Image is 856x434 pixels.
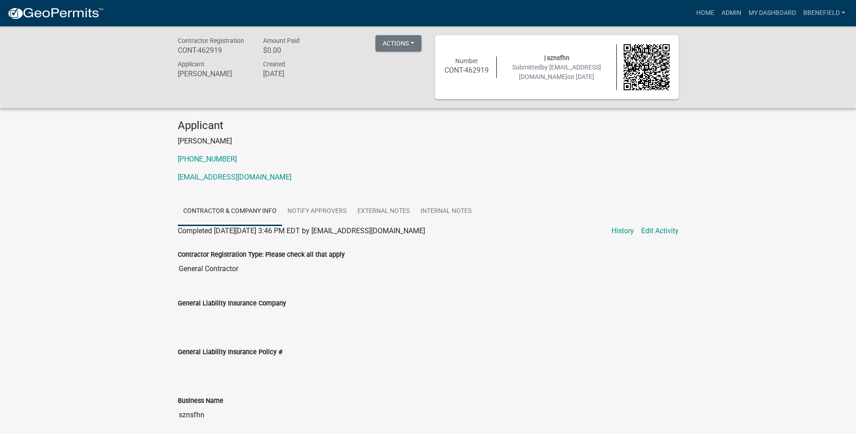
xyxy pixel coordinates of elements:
label: General Liability Insurance Policy # [178,349,282,356]
a: Admin [718,5,745,22]
label: Business Name [178,398,223,404]
span: Amount Paid [263,37,300,44]
a: Internal Notes [415,197,477,226]
a: My Dashboard [745,5,800,22]
a: BBenefield [800,5,849,22]
a: History [611,226,634,236]
span: | sznsfhn [544,54,569,61]
h6: CONT-462919 [444,66,490,74]
button: Actions [375,35,421,51]
a: [EMAIL_ADDRESS][DOMAIN_NAME] [178,173,292,181]
a: External Notes [352,197,415,226]
a: Home [693,5,718,22]
a: Edit Activity [641,226,679,236]
span: Contractor Registration [178,37,244,44]
h4: Applicant [178,119,679,132]
span: Created [263,60,285,68]
h6: $0.00 [263,46,335,55]
h6: [PERSON_NAME] [178,69,250,78]
label: Contractor Registration Type: Please check all that apply [178,252,345,258]
a: Contractor & Company Info [178,197,282,226]
img: QR code [624,44,670,90]
a: [PHONE_NUMBER] [178,155,237,163]
span: Applicant [178,60,204,68]
h6: CONT-462919 [178,46,250,55]
h6: [DATE] [263,69,335,78]
span: Submitted on [DATE] [512,64,601,80]
label: General Liability Insurance Company [178,300,286,307]
span: Completed [DATE][DATE] 3:46 PM EDT by [EMAIL_ADDRESS][DOMAIN_NAME] [178,226,425,235]
a: Notify Approvers [282,197,352,226]
p: [PERSON_NAME] [178,136,679,147]
span: Number [455,57,478,65]
span: by [EMAIL_ADDRESS][DOMAIN_NAME] [519,64,601,80]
